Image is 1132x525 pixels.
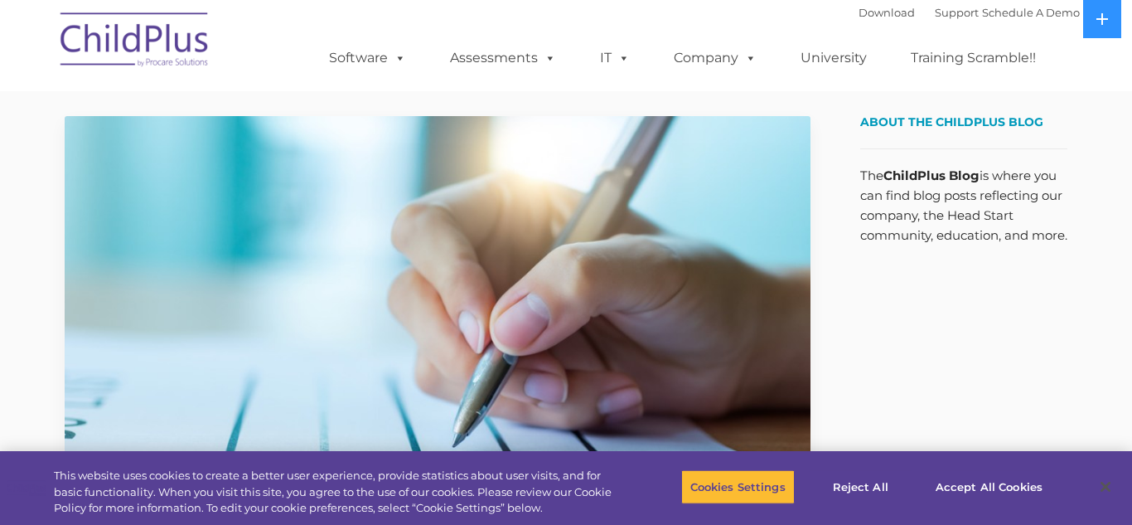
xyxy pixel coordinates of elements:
a: Training Scramble!! [894,41,1052,75]
span: About the ChildPlus Blog [860,114,1043,129]
font: | [859,6,1080,19]
a: University [784,41,883,75]
a: Assessments [433,41,573,75]
a: Download [859,6,915,19]
button: Cookies Settings [681,469,795,504]
a: Support [935,6,979,19]
div: This website uses cookies to create a better user experience, provide statistics about user visit... [54,468,622,517]
a: Company [657,41,773,75]
button: Accept All Cookies [926,469,1052,504]
a: IT [583,41,646,75]
button: Close [1087,469,1124,505]
strong: ChildPlus Blog [883,168,980,183]
a: Software [312,41,423,75]
img: ChildPlus by Procare Solutions [52,1,218,84]
a: Schedule A Demo [982,6,1080,19]
button: Reject All [809,469,912,504]
p: The is where you can find blog posts reflecting our company, the Head Start community, education,... [860,166,1067,245]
